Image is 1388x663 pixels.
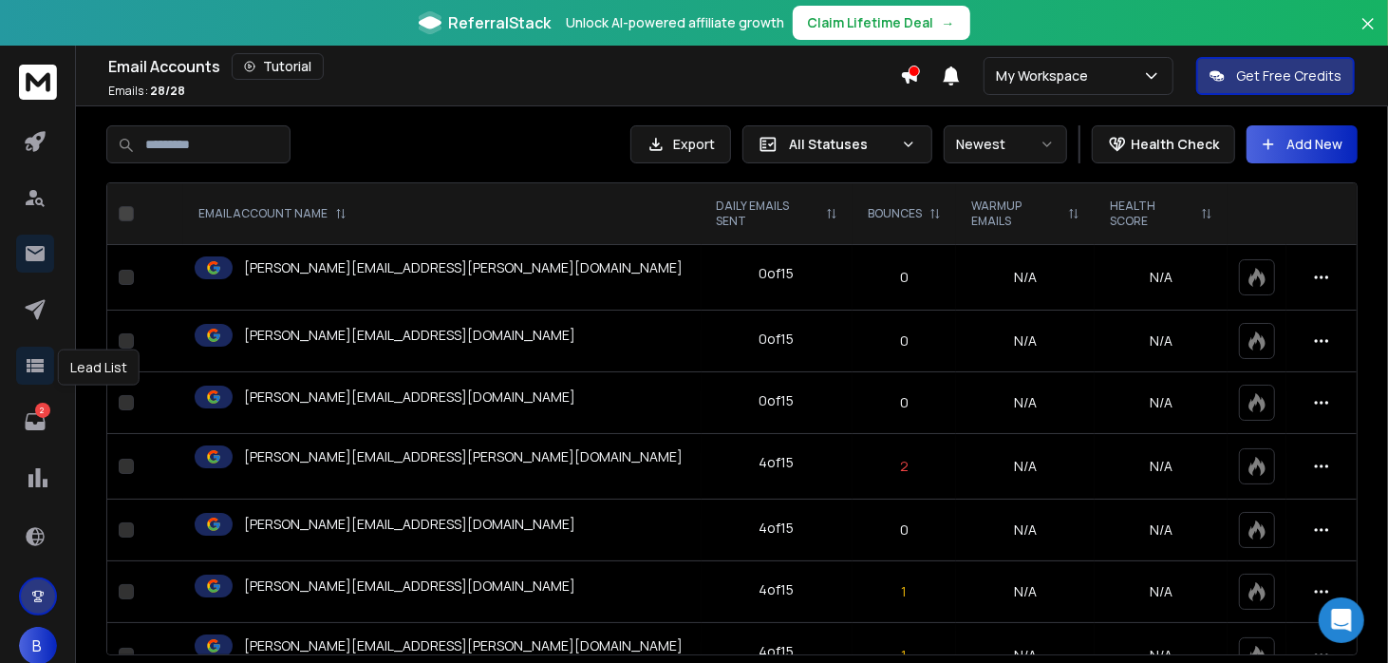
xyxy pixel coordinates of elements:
[864,393,945,412] p: 0
[1106,582,1216,601] p: N/A
[1319,597,1364,643] div: Open Intercom Messenger
[1356,11,1380,57] button: Close banner
[760,264,795,283] div: 0 of 15
[789,135,893,154] p: All Statuses
[793,6,970,40] button: Claim Lifetime Deal→
[35,403,50,418] p: 2
[1106,457,1216,476] p: N/A
[1236,66,1341,85] p: Get Free Credits
[760,391,795,410] div: 0 of 15
[864,457,945,476] p: 2
[244,636,683,655] p: [PERSON_NAME][EMAIL_ADDRESS][PERSON_NAME][DOMAIN_NAME]
[58,350,140,386] div: Lead List
[150,83,185,99] span: 28 / 28
[244,515,575,534] p: [PERSON_NAME][EMAIL_ADDRESS][DOMAIN_NAME]
[864,331,945,350] p: 0
[956,500,1096,561] td: N/A
[630,125,731,163] button: Export
[956,561,1096,623] td: N/A
[864,268,945,287] p: 0
[1092,125,1235,163] button: Health Check
[1110,199,1193,229] p: HEALTH SCORE
[244,577,575,596] p: [PERSON_NAME][EMAIL_ADDRESS][DOMAIN_NAME]
[956,311,1096,372] td: N/A
[868,206,922,221] p: BOUNCES
[1196,57,1355,95] button: Get Free Credits
[864,582,945,601] p: 1
[244,258,683,277] p: [PERSON_NAME][EMAIL_ADDRESS][PERSON_NAME][DOMAIN_NAME]
[760,580,795,599] div: 4 of 15
[244,388,575,407] p: [PERSON_NAME][EMAIL_ADDRESS][DOMAIN_NAME]
[1106,331,1216,350] p: N/A
[1247,125,1358,163] button: Add New
[108,53,900,80] div: Email Accounts
[864,521,945,540] p: 0
[956,245,1096,311] td: N/A
[232,53,324,80] button: Tutorial
[567,13,785,32] p: Unlock AI-powered affiliate growth
[16,403,54,441] a: 2
[760,330,795,349] div: 0 of 15
[942,13,955,32] span: →
[971,199,1061,229] p: WARMUP EMAILS
[1106,521,1216,540] p: N/A
[1106,268,1216,287] p: N/A
[198,206,347,221] div: EMAIL ACCOUNT NAME
[244,326,575,345] p: [PERSON_NAME][EMAIL_ADDRESS][DOMAIN_NAME]
[1106,393,1216,412] p: N/A
[108,84,185,99] p: Emails :
[760,519,795,538] div: 4 of 15
[760,642,795,661] div: 4 of 15
[717,199,818,229] p: DAILY EMAILS SENT
[956,434,1096,500] td: N/A
[1131,135,1219,154] p: Health Check
[944,125,1067,163] button: Newest
[449,11,552,34] span: ReferralStack
[244,447,683,466] p: [PERSON_NAME][EMAIL_ADDRESS][PERSON_NAME][DOMAIN_NAME]
[956,372,1096,434] td: N/A
[760,453,795,472] div: 4 of 15
[996,66,1096,85] p: My Workspace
